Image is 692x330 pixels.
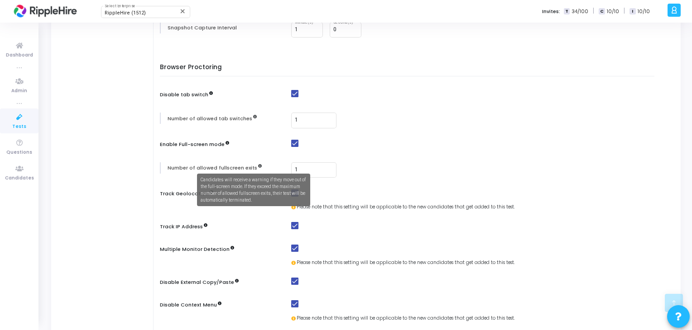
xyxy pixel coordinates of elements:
label: Disable External Copy/Paste [160,278,239,286]
div: Please note that this setting will be applicable to the new candidates that get added to this test. [291,259,659,266]
label: Number of allowed fullscreen exits [168,164,257,172]
div: Please note that this setting will be applicable to the new candidates that get added to this test. [291,204,659,211]
label: Disable Context Menu [160,301,221,309]
label: Multiple Monitor Detection [160,245,230,253]
label: Enable Full-screen mode [160,141,229,148]
span: Candidates [5,174,34,182]
span: 10/10 [607,8,619,15]
label: Track IP Address [160,223,203,231]
span: I [630,8,635,15]
span: 34/100 [572,8,588,15]
span: RippleHire (1512) [105,10,146,16]
label: Number of allowed tab switches [168,115,252,123]
span: Dashboard [6,52,33,59]
span: C [599,8,605,15]
div: Candidates will receive a warning if they move out of the full-screen mode. If they exceed the ma... [197,174,310,206]
mat-icon: Clear [179,8,187,15]
label: Disable tab switch [160,91,208,99]
span: Admin [11,87,27,95]
span: 10/10 [638,8,650,15]
span: T [564,8,570,15]
label: Snapshot Capture Interval [168,24,237,32]
div: Please note that this setting will be applicable to the new candidates that get added to this test. [291,315,659,322]
span: Questions [6,149,32,156]
label: Track Geolocation [160,190,209,198]
span: | [624,6,625,16]
span: | [593,6,594,16]
h5: Browser Proctoring [160,64,659,76]
label: Invites: [542,8,560,15]
img: logo [11,2,79,20]
span: Tests [12,123,26,131]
